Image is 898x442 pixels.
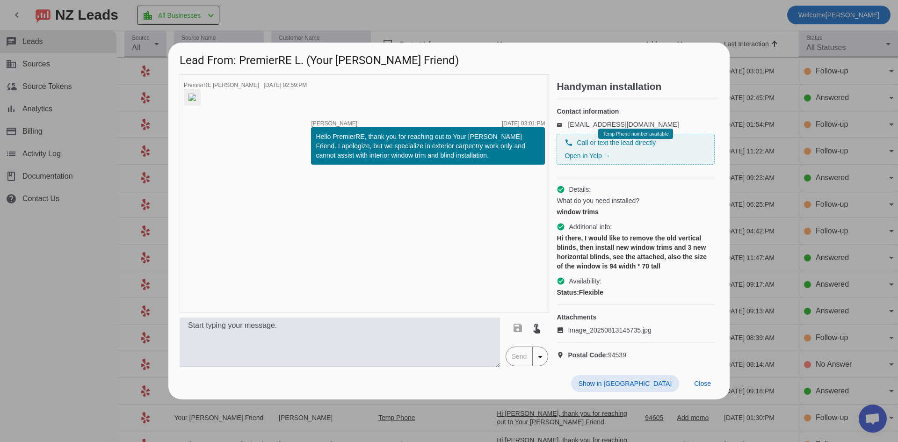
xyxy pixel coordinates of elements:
span: Availability: [569,276,601,286]
mat-icon: check_circle [557,277,565,285]
mat-icon: arrow_drop_down [535,351,546,362]
span: What do you need installed? [557,196,639,205]
a: Image_20250813145735.jpg [557,326,715,335]
span: Temp Phone number available [603,131,668,137]
div: Hello PremierRE, thank you for reaching out to Your [PERSON_NAME] Friend. I apologize, but we spe... [316,132,540,160]
span: [PERSON_NAME] [311,121,357,126]
mat-icon: check_circle [557,185,565,194]
mat-icon: location_on [557,351,568,359]
a: Open in Yelp → [565,152,610,159]
div: window trims [557,207,715,217]
span: Close [694,380,711,387]
h4: Attachments [557,312,715,322]
span: Details: [569,185,591,194]
mat-icon: email [557,122,568,127]
div: [DATE] 02:59:PM [264,82,307,88]
h2: Handyman installation [557,82,718,91]
div: Hi there, I would like to remove the old vertical blinds, then install new window trims and 3 new... [557,233,715,271]
button: Show in [GEOGRAPHIC_DATA] [571,375,679,392]
strong: Postal Code: [568,351,608,359]
span: Image_20250813145735.jpg [568,326,651,335]
span: 94539 [568,350,626,360]
span: Additional info: [569,222,612,232]
div: Flexible [557,288,715,297]
span: Show in [GEOGRAPHIC_DATA] [579,380,672,387]
img: iHcF-wXugZqq7uI09pqM0g [188,94,196,101]
div: [DATE] 03:01:PM [502,121,545,126]
span: Call or text the lead directly [577,138,656,147]
span: PremierRE [PERSON_NAME] [184,82,259,88]
mat-icon: check_circle [557,223,565,231]
button: Close [687,375,718,392]
mat-icon: phone [565,138,573,147]
strong: Status: [557,289,579,296]
h4: Contact information [557,107,715,116]
a: [EMAIL_ADDRESS][DOMAIN_NAME] [568,121,679,128]
mat-icon: touch_app [531,322,542,333]
mat-icon: image [557,326,568,334]
h1: Lead From: PremierRE L. (Your [PERSON_NAME] Friend) [168,43,730,74]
